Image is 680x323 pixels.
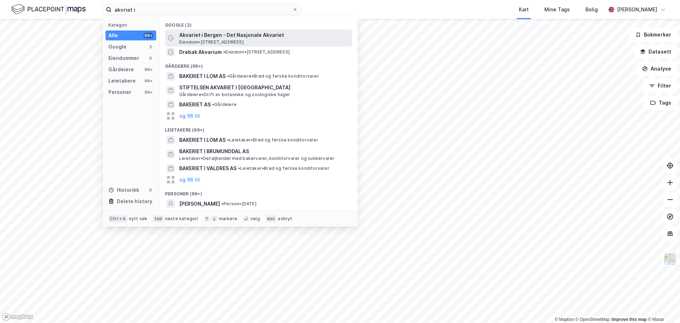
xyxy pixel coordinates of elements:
[227,137,229,143] span: •
[629,28,677,42] button: Bokmerker
[179,39,244,45] span: Eiendom • [STREET_ADDRESS]
[221,201,223,206] span: •
[644,96,677,110] button: Tags
[645,289,680,323] iframe: Chat Widget
[179,31,349,39] span: Akvariet i Bergen - Det Nasjonale Akvariet
[108,186,139,194] div: Historikk
[108,88,131,96] div: Personer
[2,313,33,321] a: Mapbox homepage
[227,137,318,143] span: Leietaker • Brød og ferske konditorvarer
[143,89,153,95] div: 99+
[179,112,200,120] button: og 96 til
[223,49,290,55] span: Eiendom • [STREET_ADDRESS]
[143,67,153,72] div: 99+
[238,166,240,171] span: •
[278,216,292,222] div: avbryt
[165,216,198,222] div: neste kategori
[108,215,127,222] div: Ctrl + k
[148,44,153,50] div: 2
[108,77,136,85] div: Leietakere
[617,5,657,14] div: [PERSON_NAME]
[544,5,570,14] div: Mine Tags
[585,5,598,14] div: Bolig
[148,187,153,193] div: 0
[159,122,358,134] div: Leietakere (99+)
[179,48,222,56] span: Drøbak Akvarium
[148,55,153,61] div: 0
[223,49,225,55] span: •
[129,216,148,222] div: nytt søk
[179,100,211,109] span: BAKERIET AS
[519,5,529,14] div: Kart
[238,166,329,171] span: Leietaker • Brød og ferske konditorvarer
[108,54,139,62] div: Eiendommer
[179,136,226,144] span: BAKERIET I LOM AS
[179,156,334,161] span: Leietaker • Detaljhandel med bakervarer, konditorvarer og sukkervarer
[108,22,156,28] div: Kategori
[663,252,677,266] img: Z
[645,289,680,323] div: Kontrollprogram for chat
[212,102,214,107] span: •
[612,317,647,322] a: Improve this map
[179,72,226,80] span: BAKERIET I LOM AS
[117,197,152,206] div: Delete history
[108,31,118,40] div: Alle
[219,216,237,222] div: markere
[159,17,358,29] div: Google (2)
[227,73,229,79] span: •
[179,176,200,184] button: og 96 til
[636,62,677,76] button: Analyse
[108,65,134,74] div: Gårdeiere
[143,33,153,38] div: 99+
[179,83,349,92] span: STIFTELSEN AKVARIET I [GEOGRAPHIC_DATA]
[576,317,610,322] a: OpenStreetMap
[266,215,277,222] div: esc
[153,215,164,222] div: tab
[179,164,237,173] span: BAKERIET I VALDRES AS
[634,45,677,59] button: Datasett
[179,147,349,156] span: BAKERIET I BRUMUNDDAL AS
[11,3,86,16] img: logo.f888ab2527a4732fd821a326f86c7f29.svg
[112,4,292,15] input: Søk på adresse, matrikkel, gårdeiere, leietakere eller personer
[159,58,358,71] div: Gårdeiere (99+)
[143,78,153,84] div: 99+
[212,102,237,107] span: Gårdeiere
[179,200,220,208] span: [PERSON_NAME]
[179,92,290,98] span: Gårdeiere • Drift av botaniske og zoologiske hager
[250,216,260,222] div: velg
[108,43,126,51] div: Google
[221,201,256,207] span: Person • [DATE]
[643,79,677,93] button: Filter
[227,73,319,79] span: Gårdeiere • Brød og ferske konditorvarer
[555,317,574,322] a: Mapbox
[159,185,358,198] div: Personer (99+)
